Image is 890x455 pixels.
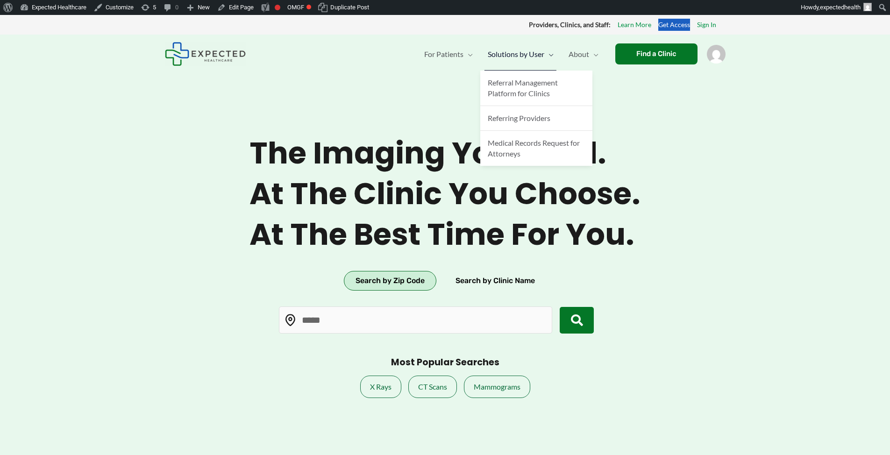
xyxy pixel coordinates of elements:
span: expectedhealth [820,4,861,11]
a: Learn More [618,19,651,31]
a: Sign In [697,19,716,31]
a: Mammograms [464,376,530,398]
span: About [569,38,589,71]
a: Get Access [658,19,690,31]
a: AboutMenu Toggle [561,38,606,71]
span: Referring Providers [488,114,550,122]
img: Expected Healthcare Logo - side, dark font, small [165,42,246,66]
span: Menu Toggle [463,38,473,71]
button: Search by Clinic Name [444,271,547,291]
a: Medical Records Request for Attorneys [480,131,592,166]
span: For Patients [424,38,463,71]
span: The imaging you need. [249,135,641,171]
a: Solutions by UserMenu Toggle [480,38,561,71]
a: Referral Management Platform for Clinics [480,71,592,106]
strong: Providers, Clinics, and Staff: [529,21,611,28]
span: Solutions by User [488,38,544,71]
h3: Most Popular Searches [391,357,499,369]
span: At the best time for you. [249,217,641,253]
span: Referral Management Platform for Clinics [488,78,558,98]
span: Medical Records Request for Attorneys [488,138,580,158]
span: At the clinic you choose. [249,176,641,212]
span: Menu Toggle [589,38,598,71]
span: Menu Toggle [544,38,554,71]
a: Referring Providers [480,106,592,131]
a: X Rays [360,376,401,398]
a: For PatientsMenu Toggle [417,38,480,71]
nav: Primary Site Navigation [417,38,606,71]
img: Location pin [285,314,297,327]
a: Account icon link [707,49,726,57]
a: CT Scans [408,376,457,398]
button: Search by Zip Code [344,271,436,291]
a: Find a Clinic [615,43,698,64]
div: Focus keyphrase not set [275,5,280,10]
